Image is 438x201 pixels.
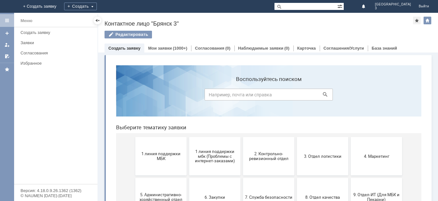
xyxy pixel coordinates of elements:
[240,77,291,115] button: 4. Маркетинг
[424,17,431,24] div: Изменить домашнюю страницу
[21,40,94,45] div: Заявки
[242,132,289,142] span: 9. Отдел-ИТ (Для МБК и Пекарни)
[78,118,130,156] button: 6. Закупки
[5,64,310,70] header: Выберите тематику заявки
[134,134,181,139] span: 7. Служба безопасности
[413,17,421,24] div: Добавить в избранное
[108,46,140,51] a: Создать заявку
[26,132,74,142] span: 5. Административно-хозяйственный отдел
[240,118,291,156] button: 9. Отдел-ИТ (Для МБК и Пекарни)
[186,159,237,197] button: Отдел-ИТ (Офис)
[94,16,222,22] label: Воспользуйтесь поиском
[21,51,94,55] div: Согласования
[78,77,130,115] button: 1 линия поддержки мбк (Проблемы с интернет-заказами)
[186,118,237,156] button: 8. Отдел качества
[78,159,130,197] button: Отдел ИТ (1С)
[324,46,364,51] a: Соглашения/Услуги
[26,175,74,180] span: Бухгалтерия (для мбк)
[64,3,97,10] div: Создать
[188,134,235,139] span: 8. Отдел качества
[134,91,181,101] span: 2. Контрольно-ревизионный отдел
[375,3,411,6] span: [GEOGRAPHIC_DATA]
[94,28,222,40] input: Например, почта или справка
[21,189,91,193] div: Версия: 4.18.0.9.26.1362 (1362)
[372,46,397,51] a: База знаний
[240,159,291,197] button: Финансовый отдел
[2,28,12,38] a: Создать заявку
[24,118,76,156] button: 5. Административно-хозяйственный отдел
[2,51,12,61] a: Мои согласования
[242,175,289,180] span: Финансовый отдел
[132,159,183,197] button: Отдел-ИТ (Битрикс24 и CRM)
[21,61,87,66] div: Избранное
[188,93,235,98] span: 3. Отдел логистики
[186,77,237,115] button: 3. Отдел логистики
[132,77,183,115] button: 2. Контрольно-ревизионный отдел
[24,159,76,197] button: Бухгалтерия (для мбк)
[21,17,32,25] div: Меню
[337,3,344,9] span: Расширенный поиск
[148,46,172,51] a: Мои заявки
[21,194,91,198] div: © NAUMEN [DATE]-[DATE]
[132,118,183,156] button: 7. Служба безопасности
[297,46,316,51] a: Карточка
[105,20,413,27] div: Контактное лицо "Брянск 3"
[21,30,94,35] div: Создать заявку
[80,134,128,139] span: 6. Закупки
[80,89,128,103] span: 1 линия поддержки мбк (Проблемы с интернет-заказами)
[225,46,231,51] div: (0)
[18,48,96,58] a: Согласования
[284,46,290,51] div: (0)
[26,91,74,101] span: 1 линия поддержки МБК
[2,40,12,50] a: Мои заявки
[18,28,96,37] a: Создать заявку
[238,46,283,51] a: Наблюдаемые заявки
[134,173,181,183] span: Отдел-ИТ (Битрикс24 и CRM)
[94,17,101,24] div: Скрыть меню
[188,175,235,180] span: Отдел-ИТ (Офис)
[375,6,411,10] span: 3
[80,175,128,180] span: Отдел ИТ (1С)
[18,38,96,48] a: Заявки
[195,46,224,51] a: Согласования
[24,77,76,115] button: 1 линия поддержки МБК
[242,93,289,98] span: 4. Маркетинг
[173,46,187,51] div: (1000+)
